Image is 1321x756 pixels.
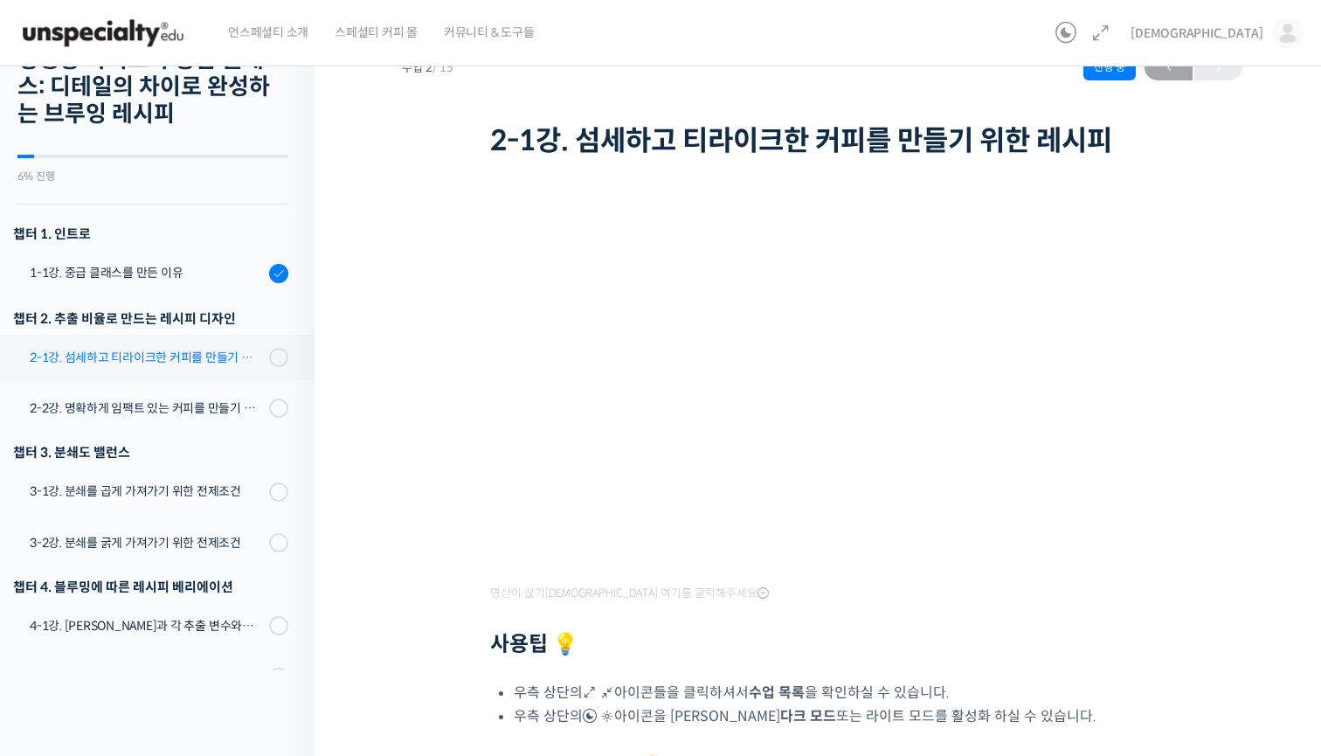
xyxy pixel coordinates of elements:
[490,631,578,657] strong: 사용팁 💡
[30,263,264,282] div: 1-1강. 중급 클래스를 만든 이유
[5,554,115,598] a: 홈
[13,222,288,246] h3: 챕터 1. 인트로
[490,586,769,600] span: 영상이 끊기[DEMOGRAPHIC_DATA] 여기를 클릭해주세요
[13,440,288,464] div: 챕터 3. 분쇄도 밸런스
[30,533,264,552] div: 3-2강. 분쇄를 굵게 가져가기 위한 전제조건
[55,580,66,594] span: 홈
[402,62,453,73] span: 수업 2
[115,554,225,598] a: 대화
[30,348,264,367] div: 2-1강. 섬세하고 티라이크한 커피를 만들기 위한 레시피
[30,668,264,687] div: 4-2강. 시간과 물 양에 따른 컵의 변화
[270,580,291,594] span: 설정
[514,704,1154,728] li: 우측 상단의 아이콘을 [PERSON_NAME] 또는 라이트 모드를 활성화 하실 수 있습니다.
[30,399,264,418] div: 2-2강. 명확하게 임팩트 있는 커피를 만들기 위한 레시피
[160,581,181,595] span: 대화
[30,616,264,635] div: 4-1강. [PERSON_NAME]과 각 추출 변수와의 상관관계
[1145,54,1193,80] a: ←이전
[1083,54,1136,80] div: 진행 중
[13,575,288,599] div: 챕터 4. 블루밍에 따른 레시피 베리에이션
[1131,25,1263,41] span: [DEMOGRAPHIC_DATA]
[13,307,288,330] div: 챕터 2. 추출 비율로 만드는 레시피 디자인
[1145,56,1193,80] span: ←
[30,482,264,501] div: 3-1강. 분쇄를 곱게 가져가기 위한 전제조건
[225,554,335,598] a: 설정
[432,60,453,75] span: / 15
[17,46,288,128] h2: 정형용 바리스타 중급 클래스: 디테일의 차이로 완성하는 브루잉 레시피
[749,683,805,702] b: 수업 목록
[514,681,1154,704] li: 우측 상단의 아이콘들을 클릭하셔서 을 확인하실 수 있습니다.
[780,707,836,725] b: 다크 모드
[490,124,1154,157] h1: 2-1강. 섬세하고 티라이크한 커피를 만들기 위한 레시피
[17,171,288,182] div: 6% 진행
